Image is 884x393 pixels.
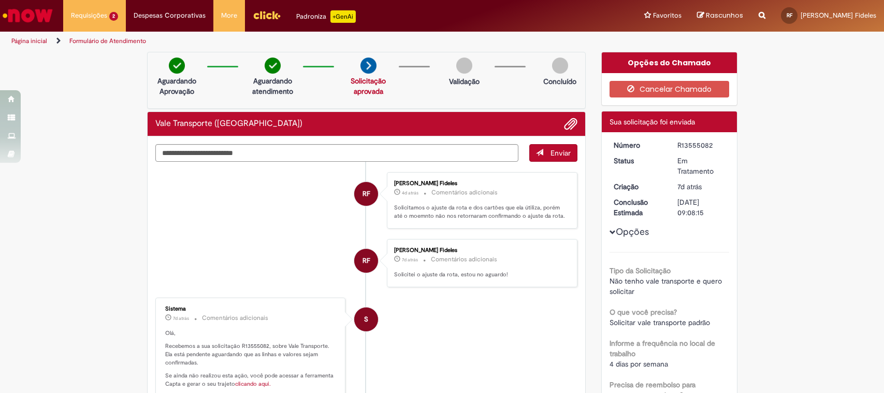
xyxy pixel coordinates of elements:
[610,81,729,97] button: Cancelar Chamado
[169,58,185,74] img: check-circle-green.png
[610,266,671,275] b: Tipo da Solicitação
[677,197,726,218] div: [DATE] 09:08:15
[697,11,743,21] a: Rascunhos
[394,204,567,220] p: Solicitamos o ajuste da rota e dos cartões que ela útiliza, porém até o moemnto não nos retornara...
[360,58,376,74] img: arrow-next.png
[787,12,792,19] span: RF
[706,10,743,20] span: Rascunhos
[71,10,107,21] span: Requisições
[456,58,472,74] img: img-circle-grey.png
[610,276,724,296] span: Não tenho vale transporte e quero solicitar
[330,10,356,23] p: +GenAi
[354,182,378,206] div: Raissa Dos Santos Fideles
[265,58,281,74] img: check-circle-green.png
[677,182,702,191] time: 22/09/2025 13:08:11
[165,372,338,388] p: Se ainda não realizou esta ação, você pode acessar a ferramenta Capta e gerar o seu trajeto
[11,37,47,45] a: Página inicial
[610,359,668,369] span: 4 dias por semana
[543,76,576,87] p: Concluído
[165,306,338,312] div: Sistema
[173,315,189,321] span: 7d atrás
[155,119,302,129] h2: Vale Transporte (VT) Histórico de tíquete
[8,32,582,51] ul: Trilhas de página
[606,181,670,192] dt: Criação
[134,10,206,21] span: Despesas Corporativas
[165,329,338,338] p: Olá,
[69,37,146,45] a: Formulário de Atendimento
[165,342,338,367] p: Recebemos a sua solicitação R13555082, sobre Vale Transporte. Ela está pendente aguardando que as...
[202,314,268,322] small: Comentários adicionais
[351,76,386,96] a: Solicitação aprovada
[155,144,519,162] textarea: Digite sua mensagem aqui...
[550,148,571,158] span: Enviar
[677,182,702,191] span: 7d atrás
[402,257,418,263] span: 7d atrás
[394,247,567,254] div: [PERSON_NAME] Fideles
[402,190,418,196] time: 25/09/2025 10:24:33
[394,271,567,279] p: Solicitei o ajuste da rota, estou no aguardo!
[221,10,237,21] span: More
[1,5,54,26] img: ServiceNow
[610,307,677,317] b: O que você precisa?
[610,117,695,127] span: Sua solicitação foi enviada
[354,307,378,331] div: System
[677,156,726,176] div: Em Tratamento
[653,10,682,21] span: Favoritos
[606,197,670,218] dt: Conclusão Estimada
[606,156,670,166] dt: Status
[402,257,418,263] time: 22/09/2025 13:35:29
[152,76,202,96] p: Aguardando Aprovação
[253,7,281,23] img: click_logo_yellow_360x200.png
[402,190,418,196] span: 4d atrás
[296,10,356,23] div: Padroniza
[610,318,710,327] span: Solicitar vale transporte padrão
[248,76,298,96] p: Aguardando atendimento
[364,307,368,332] span: S
[363,181,370,206] span: RF
[602,52,737,73] div: Opções do Chamado
[394,180,567,187] div: [PERSON_NAME] Fideles
[564,117,577,131] button: Adicionar anexos
[610,339,715,358] b: Informe a frequência no local de trabalho
[552,58,568,74] img: img-circle-grey.png
[173,315,189,321] time: 22/09/2025 13:08:15
[431,255,497,264] small: Comentários adicionais
[449,76,480,87] p: Validação
[235,380,271,388] a: clicando aqui.
[677,181,726,192] div: 22/09/2025 13:08:11
[363,248,370,273] span: RF
[109,12,118,21] span: 2
[677,140,726,150] div: R13555082
[801,11,876,20] span: [PERSON_NAME] Fideles
[354,249,378,273] div: Raissa Dos Santos Fideles
[606,140,670,150] dt: Número
[529,144,577,162] button: Enviar
[431,188,498,197] small: Comentários adicionais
